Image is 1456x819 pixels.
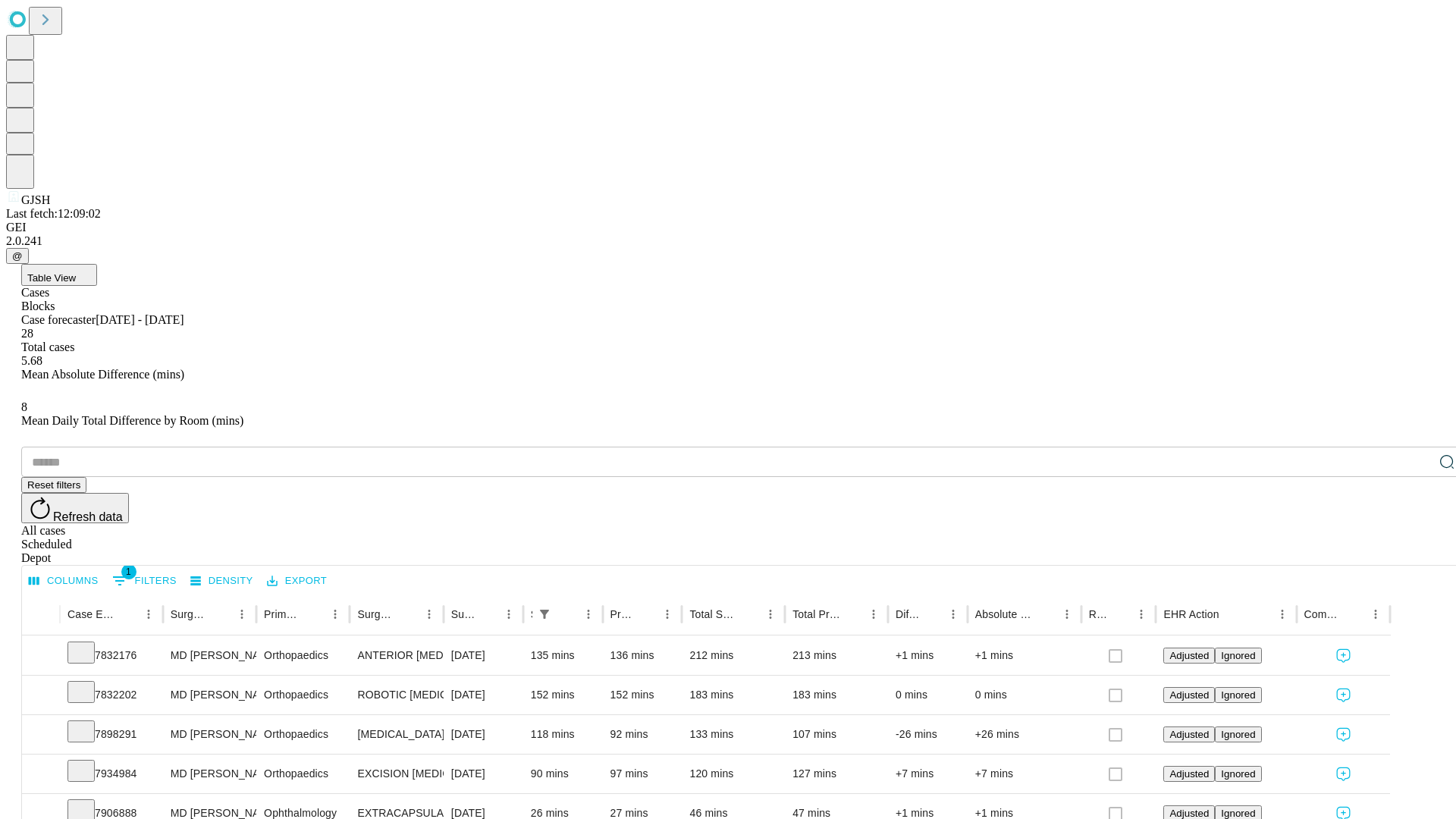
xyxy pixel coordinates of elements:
[21,327,33,340] span: 28
[1221,808,1255,819] span: Ignored
[21,400,27,413] span: 8
[21,477,86,493] button: Reset filters
[975,608,1034,620] div: Absolute Difference
[739,604,760,625] button: Sort
[477,604,498,625] button: Sort
[264,715,342,754] div: Orthopaedics
[451,608,475,620] div: Surgery Date
[896,715,960,754] div: -26 mins
[792,636,880,675] div: 213 mins
[451,636,516,675] div: [DATE]
[1215,687,1261,703] button: Ignored
[531,676,595,714] div: 152 mins
[30,722,52,748] button: Expand
[610,676,675,714] div: 152 mins
[531,755,595,793] div: 90 mins
[531,636,595,675] div: 135 mins
[419,604,440,625] button: Menu
[689,636,777,675] div: 212 mins
[25,570,102,593] button: Select columns
[1344,604,1365,625] button: Sort
[498,604,519,625] button: Menu
[325,604,346,625] button: Menu
[1221,768,1255,780] span: Ignored
[610,715,675,754] div: 92 mins
[67,755,155,793] div: 7934984
[1109,604,1131,625] button: Sort
[1056,604,1078,625] button: Menu
[21,193,50,206] span: GJSH
[6,234,1450,248] div: 2.0.241
[397,604,419,625] button: Sort
[67,608,115,620] div: Case Epic Id
[689,715,777,754] div: 133 mins
[27,479,80,491] span: Reset filters
[1163,687,1215,703] button: Adjusted
[303,604,325,625] button: Sort
[657,604,678,625] button: Menu
[610,755,675,793] div: 97 mins
[21,264,97,286] button: Table View
[557,604,578,625] button: Sort
[30,761,52,788] button: Expand
[21,414,243,427] span: Mean Daily Total Difference by Room (mins)
[21,313,96,326] span: Case forecaster
[534,604,555,625] div: 1 active filter
[1163,726,1215,742] button: Adjusted
[1221,729,1255,740] span: Ignored
[610,608,635,620] div: Predicted In Room Duration
[21,493,129,523] button: Refresh data
[689,755,777,793] div: 120 mins
[896,636,960,675] div: +1 mins
[1163,608,1219,620] div: EHR Action
[975,676,1074,714] div: 0 mins
[1163,766,1215,782] button: Adjusted
[451,715,516,754] div: [DATE]
[1215,648,1261,664] button: Ignored
[943,604,964,625] button: Menu
[1169,650,1209,661] span: Adjusted
[67,636,155,675] div: 7832176
[357,755,435,793] div: EXCISION [MEDICAL_DATA] WRIST
[451,755,516,793] div: [DATE]
[187,570,257,593] button: Density
[896,608,920,620] div: Difference
[357,636,435,675] div: ANTERIOR [MEDICAL_DATA] TOTAL HIP
[1365,604,1386,625] button: Menu
[1272,604,1293,625] button: Menu
[1089,608,1109,620] div: Resolved in EHR
[760,604,781,625] button: Menu
[921,604,943,625] button: Sort
[1163,648,1215,664] button: Adjusted
[792,755,880,793] div: 127 mins
[27,272,76,284] span: Table View
[792,676,880,714] div: 183 mins
[635,604,657,625] button: Sort
[1169,729,1209,740] span: Adjusted
[108,569,180,593] button: Show filters
[171,755,249,793] div: MD [PERSON_NAME] [PERSON_NAME]
[21,368,184,381] span: Mean Absolute Difference (mins)
[357,676,435,714] div: ROBOTIC [MEDICAL_DATA] KNEE TOTAL
[1035,604,1056,625] button: Sort
[117,604,138,625] button: Sort
[6,221,1450,234] div: GEI
[1221,689,1255,701] span: Ignored
[6,207,101,220] span: Last fetch: 12:09:02
[1131,604,1152,625] button: Menu
[138,604,159,625] button: Menu
[1169,808,1209,819] span: Adjusted
[6,248,29,264] button: @
[357,715,435,754] div: [MEDICAL_DATA] MEDIAL AND LATERAL MENISCECTOMY
[171,608,209,620] div: Surgeon Name
[171,636,249,675] div: MD [PERSON_NAME] [PERSON_NAME]
[264,608,302,620] div: Primary Service
[264,676,342,714] div: Orthopaedics
[842,604,863,625] button: Sort
[30,682,52,709] button: Expand
[975,636,1074,675] div: +1 mins
[451,676,516,714] div: [DATE]
[171,676,249,714] div: MD [PERSON_NAME] [PERSON_NAME]
[1169,689,1209,701] span: Adjusted
[30,643,52,670] button: Expand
